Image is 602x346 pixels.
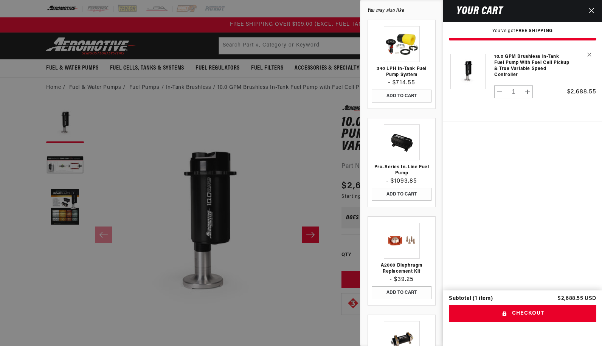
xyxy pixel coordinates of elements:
[558,296,596,301] p: $2,688.55 USD
[449,296,493,301] div: Subtotal (1 item)
[449,322,596,338] iframe: PayPal-paypal
[583,48,596,61] button: Remove 10.0 GPM Brushless In-Tank Fuel Pump with Fuel Cell Pickup & True Variable Speed Controller
[449,305,596,322] button: Checkout
[567,89,596,95] span: $2,688.55
[494,54,569,78] a: 10.0 GPM Brushless In-Tank Fuel Pump with Fuel Cell Pickup & True Variable Speed Controller
[515,29,553,33] strong: FREE SHIPPING
[449,6,503,16] h2: Your cart
[505,85,523,98] input: Quantity for 10.0 GPM Brushless In-Tank Fuel Pump with Fuel Cell Pickup &amp; True Variable Speed...
[449,28,596,34] p: You’ve got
